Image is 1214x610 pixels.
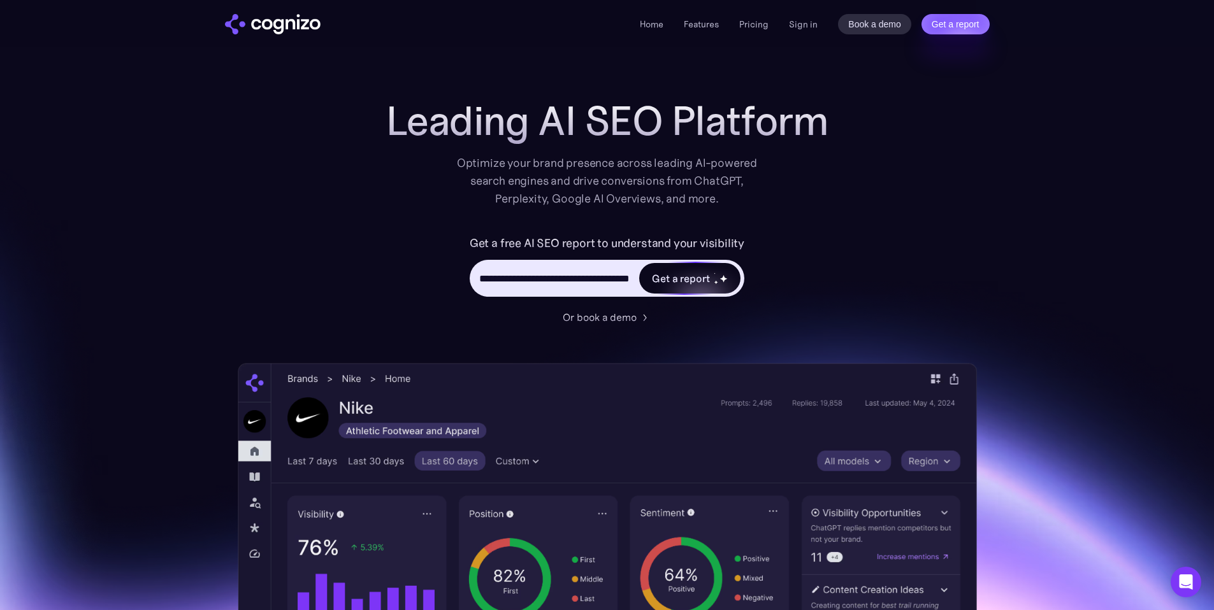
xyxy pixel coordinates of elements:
[386,98,828,144] h1: Leading AI SEO Platform
[225,14,321,34] a: home
[470,233,744,253] label: Get a free AI SEO report to understand your visibility
[1171,567,1201,597] div: Open Intercom Messenger
[225,14,321,34] img: cognizo logo
[739,18,769,30] a: Pricing
[921,14,990,34] a: Get a report
[714,280,718,285] img: star
[638,262,741,295] a: Get a reportstarstarstar
[684,18,719,30] a: Features
[719,274,728,283] img: star
[652,271,709,286] div: Get a report
[563,309,652,325] a: Or book a demo
[563,309,637,325] div: Or book a demo
[451,154,764,208] div: Optimize your brand presence across leading AI-powered search engines and drive conversions from ...
[838,14,911,34] a: Book a demo
[789,17,818,32] a: Sign in
[714,273,716,274] img: star
[470,233,744,303] form: Hero URL Input Form
[640,18,663,30] a: Home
